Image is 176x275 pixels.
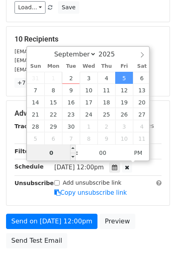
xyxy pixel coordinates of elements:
span: September 1, 2025 [44,72,62,84]
h5: 10 Recipients [14,35,162,44]
span: September 3, 2025 [80,72,97,84]
span: September 7, 2025 [27,84,45,96]
span: October 7, 2025 [62,132,80,144]
button: Save [58,1,79,14]
span: October 6, 2025 [44,132,62,144]
a: Copy unsubscribe link [54,189,127,196]
span: September 26, 2025 [115,108,133,120]
span: Click to toggle [127,145,149,161]
span: October 10, 2025 [115,132,133,144]
h5: Advanced [14,109,162,118]
strong: Schedule [14,163,43,170]
a: +7 more [14,78,45,88]
span: Wed [80,64,97,69]
iframe: Chat Widget [136,236,176,275]
span: September 20, 2025 [133,96,151,108]
span: September 17, 2025 [80,96,97,108]
strong: Unsubscribe [14,180,54,186]
span: Sat [133,64,151,69]
span: September 8, 2025 [44,84,62,96]
span: October 11, 2025 [133,132,151,144]
small: [EMAIL_ADDRESS][DOMAIN_NAME] [14,67,104,73]
strong: Filters [14,148,35,154]
span: September 5, 2025 [115,72,133,84]
span: September 27, 2025 [133,108,151,120]
span: September 28, 2025 [27,120,45,132]
span: October 3, 2025 [115,120,133,132]
span: September 6, 2025 [133,72,151,84]
span: September 14, 2025 [27,96,45,108]
label: Add unsubscribe link [63,179,122,187]
span: September 25, 2025 [97,108,115,120]
span: September 24, 2025 [80,108,97,120]
span: September 22, 2025 [44,108,62,120]
span: September 23, 2025 [62,108,80,120]
span: September 11, 2025 [97,84,115,96]
small: [EMAIL_ADDRESS][DOMAIN_NAME] [14,48,104,54]
strong: Tracking [14,123,41,129]
span: September 4, 2025 [97,72,115,84]
span: September 9, 2025 [62,84,80,96]
small: [EMAIL_ADDRESS][DOMAIN_NAME] [14,57,104,63]
a: Load... [14,1,46,14]
span: Tue [62,64,80,69]
span: September 10, 2025 [80,84,97,96]
span: October 5, 2025 [27,132,45,144]
input: Year [96,50,125,58]
a: Preview [99,214,135,229]
span: September 18, 2025 [97,96,115,108]
span: September 21, 2025 [27,108,45,120]
span: October 2, 2025 [97,120,115,132]
span: September 16, 2025 [62,96,80,108]
span: Mon [44,64,62,69]
span: September 2, 2025 [62,72,80,84]
span: October 8, 2025 [80,132,97,144]
span: Fri [115,64,133,69]
span: September 29, 2025 [44,120,62,132]
span: September 12, 2025 [115,84,133,96]
span: August 31, 2025 [27,72,45,84]
span: Thu [97,64,115,69]
span: September 15, 2025 [44,96,62,108]
span: September 30, 2025 [62,120,80,132]
a: Send Test Email [6,233,67,248]
span: October 4, 2025 [133,120,151,132]
span: September 19, 2025 [115,96,133,108]
input: Hour [27,145,76,161]
span: October 9, 2025 [97,132,115,144]
span: [DATE] 12:00pm [54,164,104,171]
a: Send on [DATE] 12:00pm [6,214,97,229]
span: Sun [27,64,45,69]
span: October 1, 2025 [80,120,97,132]
span: September 13, 2025 [133,84,151,96]
input: Minute [78,145,127,161]
span: : [76,145,78,161]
